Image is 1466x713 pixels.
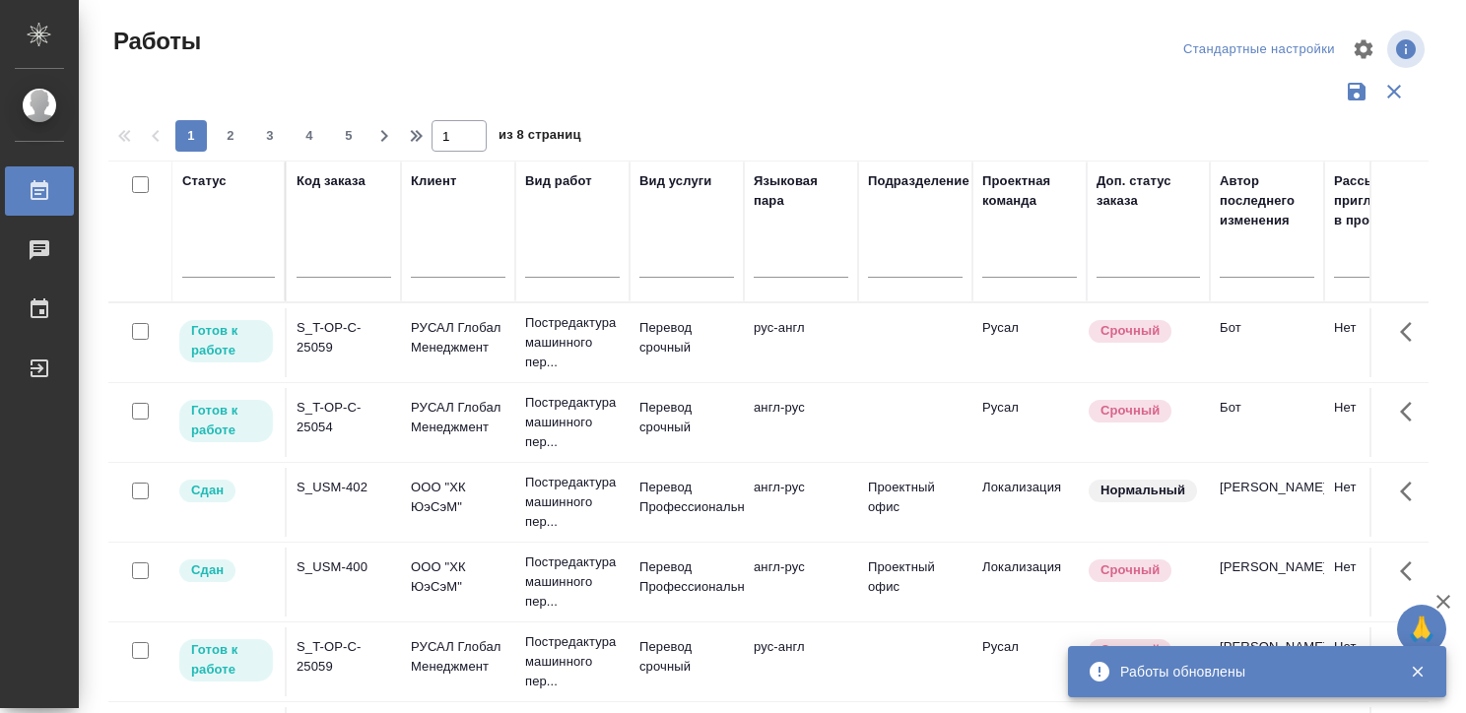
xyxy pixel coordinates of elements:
p: Готов к работе [191,401,261,440]
span: Посмотреть информацию [1387,31,1429,68]
div: Исполнитель может приступить к работе [177,398,275,444]
div: Вид услуги [639,171,712,191]
td: Бот [1210,388,1324,457]
div: Проектная команда [982,171,1077,211]
p: Готов к работе [191,640,261,680]
div: S_T-OP-C-25059 [297,637,391,677]
p: Постредактура машинного пер... [525,552,620,612]
button: 🙏 [1397,605,1446,654]
td: Проектный офис [858,468,972,537]
td: Нет [1324,308,1438,377]
p: Перевод срочный [639,318,734,357]
td: [PERSON_NAME] [1210,468,1324,537]
td: [PERSON_NAME] [1210,548,1324,616]
div: Вид работ [525,171,592,191]
button: 5 [333,120,365,152]
p: Постредактура машинного пер... [525,473,620,532]
div: S_USM-400 [297,557,391,577]
div: Статус [182,171,227,191]
div: S_USM-402 [297,478,391,497]
td: рус-англ [744,308,858,377]
p: РУСАЛ Глобал Менеджмент [411,637,505,677]
span: Настроить таблицу [1340,26,1387,73]
td: [PERSON_NAME] [1210,627,1324,696]
p: РУСАЛ Глобал Менеджмент [411,398,505,437]
td: Русал [972,388,1087,457]
p: Срочный [1100,560,1160,580]
p: Нормальный [1100,481,1185,500]
p: РУСАЛ Глобал Менеджмент [411,318,505,357]
p: Постредактура машинного пер... [525,393,620,452]
p: Готов к работе [191,321,261,360]
td: рус-англ [744,627,858,696]
span: 2 [215,126,246,146]
div: S_T-OP-C-25059 [297,318,391,357]
button: Здесь прячутся важные кнопки [1388,548,1435,595]
div: Подразделение [868,171,969,191]
div: Клиент [411,171,456,191]
td: Русал [972,627,1087,696]
button: Здесь прячутся важные кнопки [1388,468,1435,515]
span: 5 [333,126,365,146]
td: англ-рус [744,468,858,537]
span: 🙏 [1405,609,1438,650]
td: Нет [1324,627,1438,696]
p: Перевод Профессиональный [639,557,734,597]
div: Языковая пара [754,171,848,211]
button: Сбросить фильтры [1375,73,1413,110]
button: Здесь прячутся важные кнопки [1388,388,1435,435]
td: Нет [1324,468,1438,537]
td: Локализация [972,548,1087,616]
p: Постредактура машинного пер... [525,632,620,691]
span: 4 [294,126,325,146]
div: Рассылка приглашений в процессе? [1334,171,1429,230]
div: Менеджер проверил работу исполнителя, передает ее на следующий этап [177,478,275,504]
span: из 8 страниц [499,123,581,152]
p: Перевод срочный [639,398,734,437]
div: Код заказа [297,171,366,191]
button: Закрыть [1397,663,1437,681]
div: Исполнитель может приступить к работе [177,637,275,683]
p: Перевод Профессиональный [639,478,734,517]
div: Работы обновлены [1120,662,1380,681]
button: Здесь прячутся важные кнопки [1388,308,1435,356]
p: Сдан [191,560,224,580]
td: Проектный офис [858,548,972,616]
button: 3 [254,120,286,152]
td: англ-рус [744,548,858,616]
td: Бот [1210,308,1324,377]
p: ООО "ХК ЮэСэМ" [411,557,505,597]
div: S_T-OP-C-25054 [297,398,391,437]
td: англ-рус [744,388,858,457]
button: 4 [294,120,325,152]
td: Русал [972,308,1087,377]
p: Срочный [1100,640,1160,660]
p: ООО "ХК ЮэСэМ" [411,478,505,517]
p: Срочный [1100,321,1160,341]
p: Постредактура машинного пер... [525,313,620,372]
td: Нет [1324,388,1438,457]
div: Менеджер проверил работу исполнителя, передает ее на следующий этап [177,557,275,584]
p: Сдан [191,481,224,500]
div: Автор последнего изменения [1220,171,1314,230]
p: Срочный [1100,401,1160,421]
span: 3 [254,126,286,146]
td: Локализация [972,468,1087,537]
button: Сохранить фильтры [1338,73,1375,110]
p: Перевод срочный [639,637,734,677]
td: Нет [1324,548,1438,616]
span: Работы [108,26,201,57]
div: Доп. статус заказа [1097,171,1200,211]
div: split button [1178,34,1340,65]
button: 2 [215,120,246,152]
